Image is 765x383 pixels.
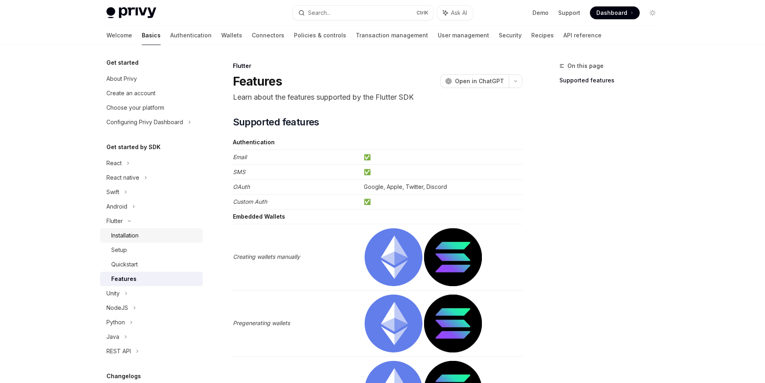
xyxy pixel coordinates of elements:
a: Connectors [252,26,284,45]
button: Search...CtrlK [293,6,433,20]
span: Open in ChatGPT [455,77,504,85]
div: Quickstart [111,260,138,269]
a: Supported features [559,74,665,87]
div: Python [106,317,125,327]
div: Create an account [106,88,155,98]
div: Flutter [233,62,522,70]
a: Security [499,26,522,45]
a: Basics [142,26,161,45]
img: light logo [106,7,156,18]
div: Search... [308,8,330,18]
img: solana.png [424,295,482,352]
div: Java [106,332,119,342]
div: React native [106,173,139,182]
h5: Changelogs [106,371,141,381]
a: Authentication [170,26,212,45]
span: Dashboard [596,9,627,17]
em: SMS [233,168,245,175]
a: Recipes [531,26,554,45]
div: Android [106,202,127,211]
em: OAuth [233,183,250,190]
div: NodeJS [106,303,128,313]
td: ✅ [361,150,522,165]
div: About Privy [106,74,137,84]
a: Transaction management [356,26,428,45]
strong: Authentication [233,139,275,145]
a: Dashboard [590,6,640,19]
div: Installation [111,231,139,240]
a: Quickstart [100,257,203,272]
td: ✅ [361,195,522,209]
div: Unity [106,289,120,298]
a: Features [100,272,203,286]
span: Supported features [233,116,319,129]
div: Flutter [106,216,123,226]
a: Setup [100,243,203,257]
em: Email [233,154,247,160]
button: Ask AI [437,6,473,20]
a: API reference [563,26,602,45]
img: solana.png [424,228,482,286]
em: Creating wallets manually [233,253,300,260]
a: Welcome [106,26,132,45]
button: Open in ChatGPT [440,74,509,88]
span: Ask AI [451,9,467,17]
a: Wallets [221,26,242,45]
div: Swift [106,187,119,197]
strong: Embedded Wallets [233,213,285,220]
img: ethereum.png [365,295,422,352]
span: Ctrl K [416,10,428,16]
span: On this page [567,61,604,71]
div: Features [111,274,137,284]
img: ethereum.png [365,228,422,286]
div: Choose your platform [106,103,164,113]
p: Learn about the features supported by the Flutter SDK [233,92,522,103]
h1: Features [233,74,282,88]
td: Google, Apple, Twitter, Discord [361,180,522,195]
div: Configuring Privy Dashboard [106,117,183,127]
a: About Privy [100,72,203,86]
a: Demo [532,9,549,17]
a: Policies & controls [294,26,346,45]
a: Support [558,9,580,17]
em: Custom Auth [233,198,267,205]
a: User management [438,26,489,45]
div: REST API [106,346,131,356]
em: Pregenerating wallets [233,320,290,326]
a: Create an account [100,86,203,100]
div: Setup [111,245,127,255]
h5: Get started [106,58,139,68]
a: Choose your platform [100,100,203,115]
div: React [106,158,122,168]
td: ✅ [361,165,522,180]
a: Installation [100,228,203,243]
h5: Get started by SDK [106,142,161,152]
button: Toggle dark mode [646,6,659,19]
